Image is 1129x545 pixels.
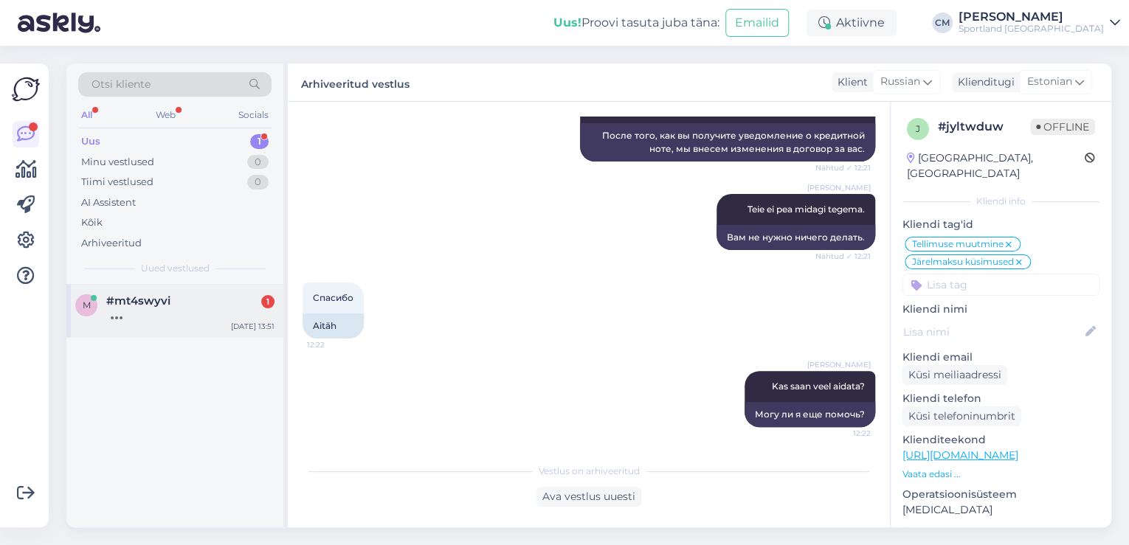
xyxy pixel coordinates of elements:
a: [URL][DOMAIN_NAME] [902,448,1018,462]
div: Tiimi vestlused [81,175,153,190]
div: 1 [250,134,269,149]
div: Могу ли я еще помочь? [745,402,875,427]
div: После того, как вы получите уведомление о кредитной ноте, мы внесем изменения в договор за вас. [580,123,875,162]
div: Вам не нужно ничего делать. [717,225,875,250]
span: [PERSON_NAME] [807,359,871,370]
p: Vaata edasi ... [902,468,1099,481]
div: 1 [261,295,275,308]
div: Socials [235,105,272,125]
p: Kliendi nimi [902,302,1099,317]
div: Uus [81,134,100,149]
div: 0 [247,155,269,170]
span: [PERSON_NAME] [807,182,871,193]
span: Kas saan veel aidata? [772,381,865,392]
div: Ava vestlus uuesti [536,487,641,507]
p: Kliendi email [902,350,1099,365]
span: 12:22 [307,339,362,350]
div: 0 [247,175,269,190]
input: Lisa nimi [903,324,1083,340]
div: AI Assistent [81,195,136,210]
div: [GEOGRAPHIC_DATA], [GEOGRAPHIC_DATA] [907,150,1085,181]
span: Tellimuse muutmine [912,240,1004,249]
p: [MEDICAL_DATA] [902,502,1099,518]
span: Estonian [1027,74,1072,90]
span: #mt4swyvi [106,294,170,308]
div: CM [932,13,953,33]
span: 12:22 [815,428,871,439]
div: [PERSON_NAME] [959,11,1104,23]
span: Nähtud ✓ 12:21 [815,162,871,173]
img: Askly Logo [12,75,40,103]
span: Otsi kliente [92,77,151,92]
div: Sportland [GEOGRAPHIC_DATA] [959,23,1104,35]
span: Järelmaksu küsimused [912,257,1014,266]
div: # jyltwduw [938,118,1030,136]
div: Küsi meiliaadressi [902,365,1007,385]
div: Küsi telefoninumbrit [902,406,1021,426]
span: Offline [1030,119,1095,135]
div: Kõik [81,215,103,230]
div: Web [153,105,179,125]
div: Arhiveeritud [81,236,142,251]
div: Aktiivne [807,10,897,36]
span: Спасибо [313,292,353,303]
p: Klienditeekond [902,432,1099,448]
span: Uued vestlused [141,262,210,275]
div: [DATE] 13:51 [231,321,275,332]
div: Minu vestlused [81,155,154,170]
p: Operatsioonisüsteem [902,487,1099,502]
div: Proovi tasuta juba täna: [553,14,719,32]
input: Lisa tag [902,274,1099,296]
div: Kliendi info [902,195,1099,208]
b: Uus! [553,15,581,29]
span: Russian [880,74,920,90]
span: m [83,299,91,310]
span: Teie ei pea midagi tegema. [748,204,865,215]
p: Kliendi telefon [902,391,1099,406]
a: [PERSON_NAME]Sportland [GEOGRAPHIC_DATA] [959,11,1120,35]
span: Vestlus on arhiveeritud [539,465,640,478]
div: Aitäh [303,313,364,339]
div: Klient [832,74,868,90]
p: Brauser [902,524,1099,539]
span: Nähtud ✓ 12:21 [815,251,871,262]
div: Klienditugi [952,74,1015,90]
label: Arhiveeritud vestlus [301,72,410,92]
p: Kliendi tag'id [902,217,1099,232]
button: Emailid [725,9,789,37]
div: All [78,105,95,125]
span: j [916,123,920,134]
